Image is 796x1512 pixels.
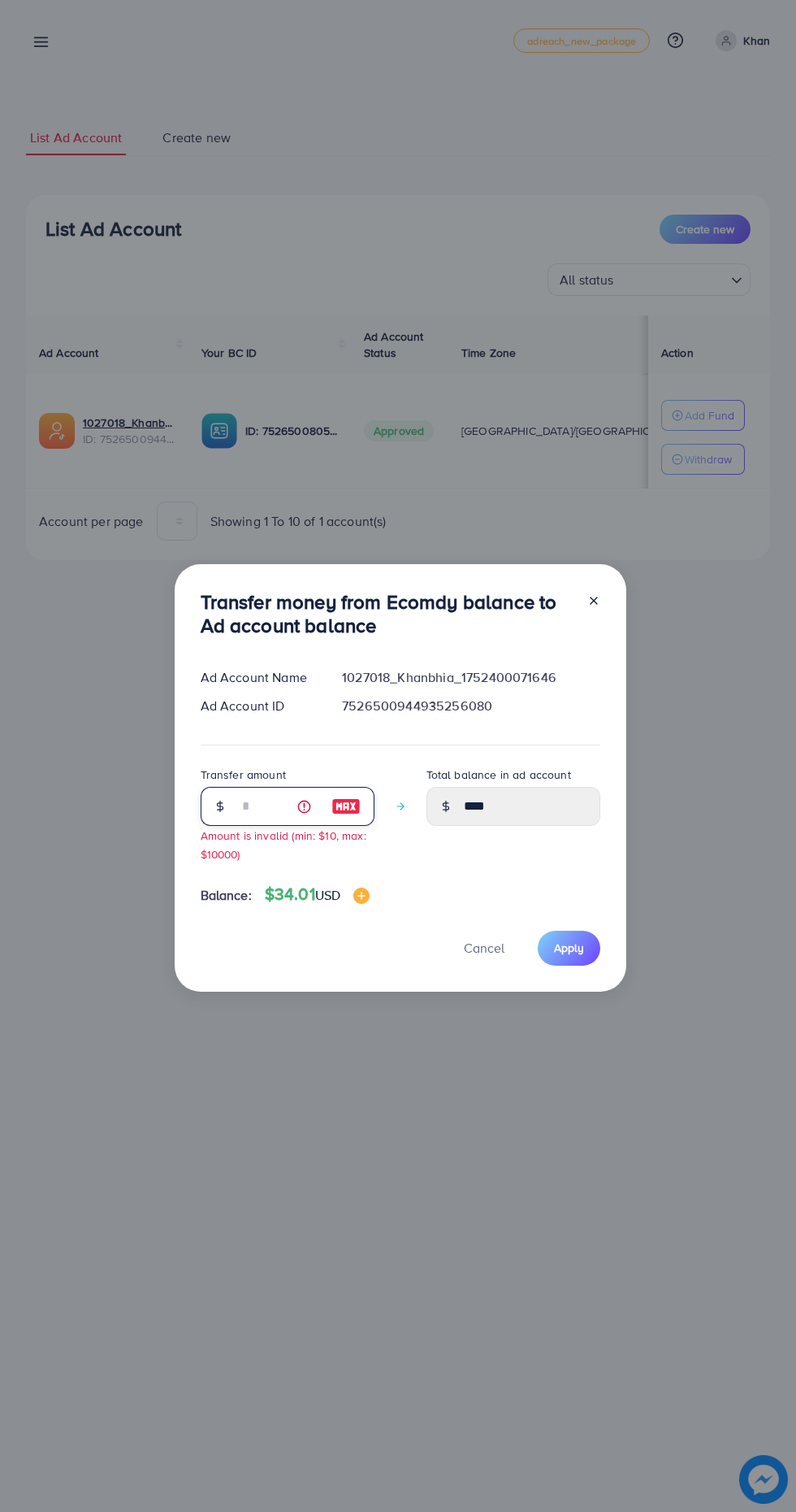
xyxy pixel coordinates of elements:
button: Cancel [443,931,525,966]
img: image [353,888,370,904]
img: image [331,797,361,816]
button: Apply [538,931,600,966]
div: 1027018_Khanbhia_1752400071646 [329,668,612,687]
span: Apply [554,940,584,956]
div: Ad Account Name [188,668,330,687]
h3: Transfer money from Ecomdy balance to Ad account balance [201,590,574,637]
h4: $34.01 [265,884,370,905]
span: Cancel [464,939,504,957]
div: 7526500944935256080 [329,697,612,715]
span: Balance: [201,886,252,905]
label: Transfer amount [201,767,286,783]
span: USD [315,886,340,904]
small: Amount is invalid (min: $10, max: $10000) [201,828,366,862]
label: Total balance in ad account [426,767,571,783]
div: Ad Account ID [188,697,330,715]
